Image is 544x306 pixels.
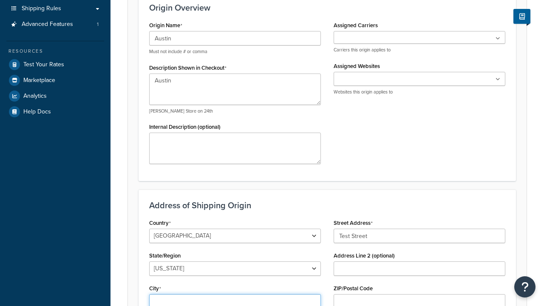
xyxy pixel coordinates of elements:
[6,104,104,119] a: Help Docs
[23,61,64,68] span: Test Your Rates
[149,74,321,105] textarea: Austin
[514,276,535,297] button: Open Resource Center
[97,21,99,28] span: 1
[334,285,373,292] label: ZIP/Postal Code
[23,108,51,116] span: Help Docs
[149,220,171,227] label: Country
[6,88,104,104] a: Analytics
[149,201,505,210] h3: Address of Shipping Origin
[22,21,73,28] span: Advanced Features
[334,47,505,53] p: Carriers this origin applies to
[334,252,395,259] label: Address Line 2 (optional)
[6,73,104,88] a: Marketplace
[23,93,47,100] span: Analytics
[149,3,505,12] h3: Origin Overview
[6,48,104,55] div: Resources
[149,252,181,259] label: State/Region
[149,48,321,55] p: Must not include # or comma
[149,108,321,114] p: [PERSON_NAME] Store on 24th
[149,124,221,130] label: Internal Description (optional)
[334,22,378,28] label: Assigned Carriers
[334,63,380,69] label: Assigned Websites
[22,5,61,12] span: Shipping Rules
[6,17,104,32] a: Advanced Features1
[334,220,373,227] label: Street Address
[149,285,161,292] label: City
[149,65,227,71] label: Description Shown in Checkout
[513,9,530,24] button: Show Help Docs
[6,57,104,72] a: Test Your Rates
[149,22,182,29] label: Origin Name
[334,89,505,95] p: Websites this origin applies to
[23,77,55,84] span: Marketplace
[6,17,104,32] li: Advanced Features
[6,1,104,17] a: Shipping Rules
